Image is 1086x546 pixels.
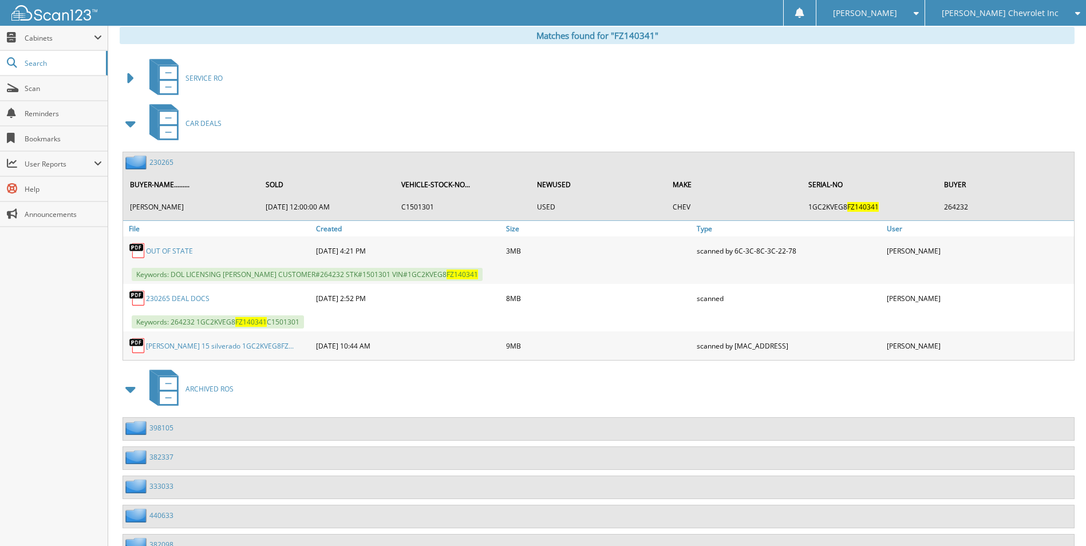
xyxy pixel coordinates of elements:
div: scanned [694,287,884,310]
div: 3MB [503,239,693,262]
span: FZ140341 [447,270,478,279]
a: 398105 [149,423,173,433]
img: folder2.png [125,155,149,169]
div: [PERSON_NAME] [884,239,1074,262]
span: SERVICE RO [185,73,223,83]
div: [DATE] 10:44 AM [313,334,503,357]
img: scan123-logo-white.svg [11,5,97,21]
th: MAKE [667,173,801,196]
span: [PERSON_NAME] Chevrolet Inc [942,10,1059,17]
div: scanned by 6C-3C-8C-3C-22-78 [694,239,884,262]
iframe: Chat Widget [1029,491,1086,546]
img: PDF.png [129,242,146,259]
span: User Reports [25,159,94,169]
img: folder2.png [125,508,149,523]
td: 264232 [938,197,1073,216]
span: Bookmarks [25,134,102,144]
span: Announcements [25,209,102,219]
span: Scan [25,84,102,93]
img: folder2.png [125,421,149,435]
td: C1501301 [396,197,530,216]
td: 1GC2KVEG8 [803,197,937,216]
img: folder2.png [125,479,149,493]
span: FZ140341 [847,202,879,212]
th: BUYER-NAME......... [124,173,259,196]
div: Matches found for "FZ140341" [120,27,1075,44]
a: [PERSON_NAME] 15 silverado 1GC2KVEG8FZ... [146,341,294,351]
td: USED [531,197,666,216]
a: File [123,221,313,236]
a: Type [694,221,884,236]
img: PDF.png [129,337,146,354]
a: 333033 [149,481,173,491]
a: 230265 [149,157,173,167]
div: [PERSON_NAME] [884,287,1074,310]
span: Cabinets [25,33,94,43]
a: Size [503,221,693,236]
span: ARCHIVED ROS [185,384,234,394]
td: [PERSON_NAME] [124,197,259,216]
div: [DATE] 2:52 PM [313,287,503,310]
span: Help [25,184,102,194]
th: SERIAL-NO [803,173,937,196]
span: FZ140341 [235,317,267,327]
span: Keywords: 264232 1GC2KVEG8 C1501301 [132,315,304,329]
span: [PERSON_NAME] [833,10,897,17]
td: [DATE] 12:00:00 AM [260,197,394,216]
a: SERVICE RO [143,56,223,101]
a: User [884,221,1074,236]
a: 230265 DEAL DOCS [146,294,210,303]
div: 9MB [503,334,693,357]
a: 440633 [149,511,173,520]
span: Search [25,58,100,68]
a: ARCHIVED ROS [143,366,234,412]
a: CAR DEALS [143,101,222,146]
span: Keywords: DOL LICENSING [PERSON_NAME] CUSTOMER#264232 STK#1501301 VIN#1GC2KVEG8 [132,268,483,281]
img: folder2.png [125,450,149,464]
th: SOLD [260,173,394,196]
img: PDF.png [129,290,146,307]
div: 8MB [503,287,693,310]
th: BUYER [938,173,1073,196]
div: scanned by [MAC_ADDRESS] [694,334,884,357]
th: VEHICLE-STOCK-NO... [396,173,530,196]
a: OUT OF STATE [146,246,193,256]
a: 382337 [149,452,173,462]
td: CHEV [667,197,801,216]
th: NEWUSED [531,173,666,196]
span: CAR DEALS [185,118,222,128]
span: Reminders [25,109,102,118]
a: Created [313,221,503,236]
div: [PERSON_NAME] [884,334,1074,357]
div: [DATE] 4:21 PM [313,239,503,262]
